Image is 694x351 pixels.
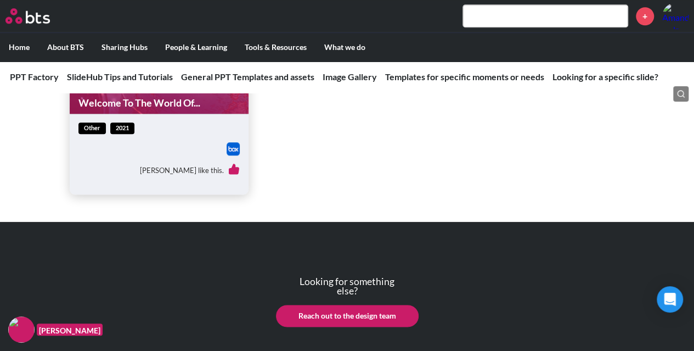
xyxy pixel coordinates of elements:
img: BTS Logo [5,8,50,24]
a: Image Gallery [323,71,377,82]
img: F [8,316,35,343]
label: What we do [315,33,374,62]
a: SlideHub Tips and Tutorials [67,71,173,82]
a: Download file from Box [227,142,240,155]
div: Open Intercom Messenger [657,286,683,313]
a: Looking for a specific slide? [552,71,658,82]
p: Looking for something else? [290,277,404,296]
img: Amanda Colmyer [662,3,689,29]
figcaption: [PERSON_NAME] [37,324,103,336]
img: Box logo [227,142,240,155]
a: Templates for specific moments or needs [385,71,544,82]
label: About BTS [38,33,93,62]
a: Welcome To The World Of... [70,92,249,114]
a: + [636,7,654,25]
a: PPT Factory [10,71,59,82]
div: [PERSON_NAME] like this. [78,155,240,186]
span: other [78,122,106,134]
label: Tools & Resources [236,33,315,62]
span: 2021 [110,122,134,134]
a: General PPT Templates and assets [181,71,314,82]
a: Profile [662,3,689,29]
a: Reach out to the design team [276,305,419,327]
a: Go home [5,8,70,24]
label: Sharing Hubs [93,33,156,62]
label: People & Learning [156,33,236,62]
